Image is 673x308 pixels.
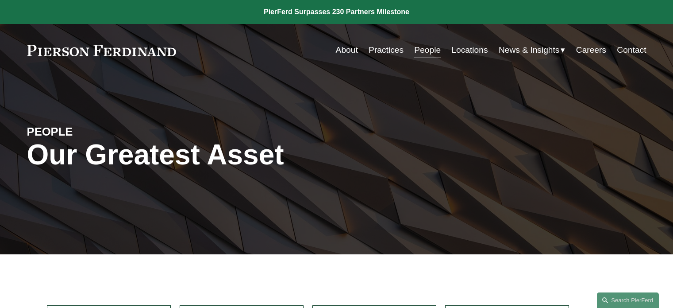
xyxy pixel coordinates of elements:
[597,292,659,308] a: Search this site
[27,139,440,171] h1: Our Greatest Asset
[617,42,646,58] a: Contact
[369,42,404,58] a: Practices
[499,42,565,58] a: folder dropdown
[451,42,488,58] a: Locations
[414,42,441,58] a: People
[336,42,358,58] a: About
[576,42,606,58] a: Careers
[27,125,182,139] h4: PEOPLE
[499,43,560,58] span: News & Insights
